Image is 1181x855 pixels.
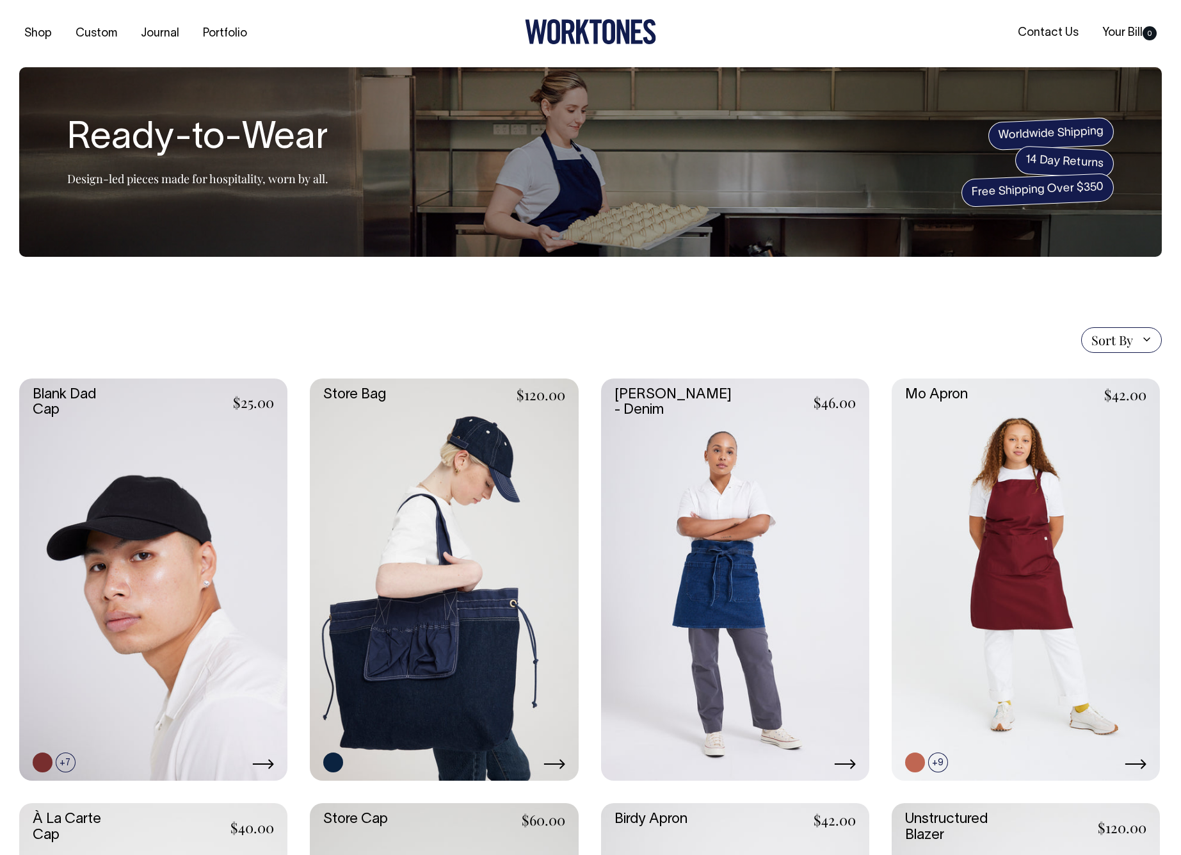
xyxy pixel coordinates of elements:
[928,753,948,772] span: +9
[70,23,122,44] a: Custom
[56,753,76,772] span: +7
[136,23,184,44] a: Journal
[988,117,1114,151] span: Worldwide Shipping
[1097,22,1162,44] a: Your Bill0
[19,23,57,44] a: Shop
[1091,332,1133,348] span: Sort By
[67,171,328,186] p: Design-led pieces made for hospitality, worn by all.
[961,173,1114,208] span: Free Shipping Over $350
[198,23,252,44] a: Portfolio
[1015,145,1114,179] span: 14 Day Returns
[67,118,328,159] h1: Ready-to-Wear
[1013,22,1084,44] a: Contact Us
[1143,26,1157,40] span: 0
